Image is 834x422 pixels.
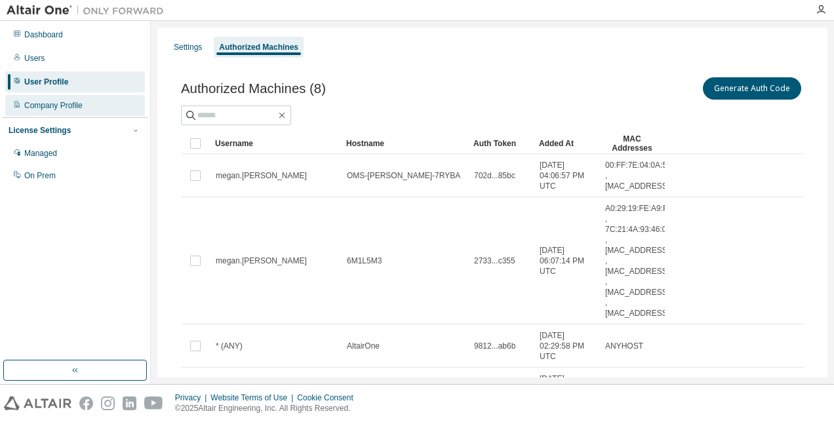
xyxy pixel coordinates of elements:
[175,403,361,414] p: © 2025 Altair Engineering, Inc. All Rights Reserved.
[101,396,115,410] img: instagram.svg
[703,77,801,100] button: Generate Auth Code
[605,160,671,191] span: 00:FF:7E:04:0A:57 , [MAC_ADDRESS]
[123,396,136,410] img: linkedin.svg
[210,393,297,403] div: Website Terms of Use
[346,133,463,154] div: Hostname
[605,133,660,154] div: MAC Addresses
[24,53,45,64] div: Users
[474,341,515,351] span: 9812...ab6b
[347,170,460,181] span: OMS-[PERSON_NAME]-7RYBA
[174,42,202,52] div: Settings
[605,203,673,318] span: A0:29:19:FE:A9:FD , 7C:21:4A:93:46:03 , [MAC_ADDRESS] , [MAC_ADDRESS] , [MAC_ADDRESS] , [MAC_ADDR...
[474,256,515,266] span: 2733...c355
[297,393,361,403] div: Cookie Consent
[175,393,210,403] div: Privacy
[181,81,326,96] span: Authorized Machines (8)
[216,341,243,351] span: * (ANY)
[24,100,83,111] div: Company Profile
[216,170,307,181] span: megan.[PERSON_NAME]
[473,133,528,154] div: Auth Token
[540,374,593,405] span: [DATE] 02:29:58 PM UTC
[540,245,593,277] span: [DATE] 06:07:14 PM UTC
[9,125,71,136] div: License Settings
[24,29,63,40] div: Dashboard
[24,148,57,159] div: Managed
[474,170,515,181] span: 702d...85bc
[79,396,93,410] img: facebook.svg
[347,341,380,351] span: AltairOne
[24,170,56,181] div: On Prem
[347,256,382,266] span: 6M1L5M3
[605,341,643,351] span: ANYHOST
[24,77,68,87] div: User Profile
[4,396,71,410] img: altair_logo.svg
[216,256,307,266] span: megan.[PERSON_NAME]
[144,396,163,410] img: youtube.svg
[215,133,336,154] div: Username
[540,160,593,191] span: [DATE] 04:06:57 PM UTC
[7,4,170,17] img: Altair One
[219,42,298,52] div: Authorized Machines
[539,133,594,154] div: Added At
[540,330,593,362] span: [DATE] 02:29:58 PM UTC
